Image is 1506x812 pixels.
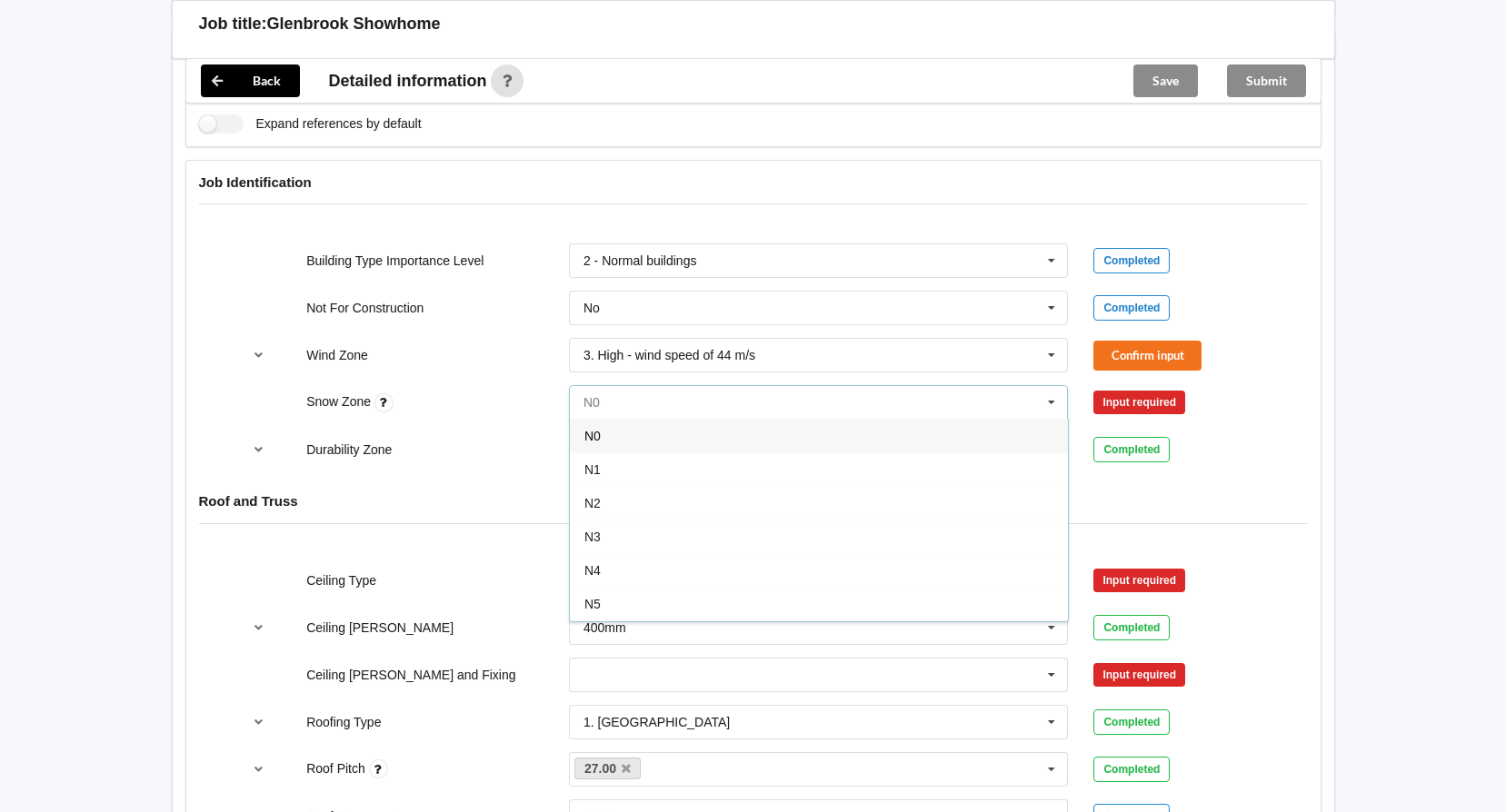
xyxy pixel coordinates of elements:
[1093,615,1170,640] div: Completed
[583,302,600,314] div: No
[1093,295,1170,321] div: Completed
[583,621,626,634] div: 400mm
[583,349,755,361] div: 3. High - wind speed of 44 m/s
[306,668,515,682] label: Ceiling [PERSON_NAME] and Fixing
[199,492,1308,510] h4: Roof and Truss
[1093,663,1185,687] div: Input required
[574,758,642,779] a: 27.00
[1093,248,1170,273] div: Completed
[241,339,276,371] button: reference-toggle
[584,429,601,443] span: N0
[584,563,601,578] span: N4
[583,716,730,728] div: 1. [GEOGRAPHIC_DATA]
[306,761,368,776] label: Roof Pitch
[1093,709,1170,735] div: Completed
[199,173,1308,191] h4: Job Identification
[1093,437,1170,462] div: Completed
[241,433,276,466] button: reference-toggle
[306,253,484,268] label: Building Type Importance Level
[241,611,276,644] button: reference-toggle
[1093,341,1202,371] button: Confirm input
[201,64,300,97] button: Back
[267,14,441,35] h3: Glenbrook Showhome
[306,620,454,635] label: Ceiling [PERSON_NAME]
[306,394,374,409] label: Snow Zone
[241,753,276,786] button: reference-toggle
[306,715,381,729] label: Roofing Type
[306,442,392,457] label: Durability Zone
[584,530,601,544] span: N3
[1093,391,1185,414] div: Input required
[1093,757,1170,782] div: Completed
[584,496,601,510] span: N2
[199,114,422,134] label: Expand references by default
[306,301,424,315] label: Not For Construction
[199,14,267,35] h3: Job title:
[584,462,601,477] span: N1
[306,348,368,362] label: Wind Zone
[329,73,487,89] span: Detailed information
[241,706,276,738] button: reference-toggle
[1093,569,1185,592] div: Input required
[583,254,697,267] div: 2 - Normal buildings
[306,573,376,588] label: Ceiling Type
[584,597,601,611] span: N5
